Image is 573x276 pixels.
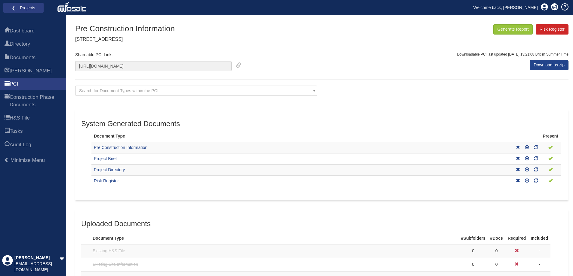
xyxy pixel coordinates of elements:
span: H&S File [5,115,10,122]
td: 0 [488,244,505,258]
th: #Docs [488,231,505,244]
span: Search for Document Types within the PCI [79,88,159,93]
p: [STREET_ADDRESS] [75,36,175,43]
div: Shareable PCI Link: [71,52,241,71]
td: - [528,244,550,258]
th: Required [505,231,528,244]
span: Minimize Menu [11,157,45,163]
span: HARI [5,68,10,75]
th: Document Type [90,231,405,244]
span: Audit Log [10,141,31,148]
span: Audit Log [5,141,10,149]
th: Present [541,131,561,142]
a: ❮ Projects [7,4,40,12]
a: Project Brief [94,156,117,161]
span: H&S File [10,114,30,122]
span: PCI [10,80,18,88]
span: Dashboard [5,28,10,35]
span: Minimize Menu [4,157,9,162]
td: 0 [459,244,488,258]
span: Directory [5,41,10,48]
th: Included [528,231,550,244]
span: PCI [5,81,10,88]
a: Welcome back, [PERSON_NAME] [469,3,542,12]
span: HARI [10,67,52,74]
span: Directory [10,41,30,48]
a: Download as zip [530,60,568,70]
img: logo_white.png [57,2,88,14]
button: Generate Report [493,24,532,35]
h1: Pre Construction Information [75,24,175,33]
td: 0 [488,258,505,271]
a: Pre Construction Information [94,145,147,150]
span: Tasks [5,128,10,135]
td: 0 [459,258,488,271]
span: Documents [10,54,35,61]
span: Construction Phase Documents [10,94,62,108]
a: Risk Register [94,178,119,183]
h3: Uploaded Documents [81,220,562,228]
th: Document Type [91,131,513,142]
a: Risk Register [536,24,568,35]
th: #Subfolders [459,231,488,244]
span: Documents [5,54,10,62]
td: - [528,258,550,271]
span: Dashboard [10,27,35,35]
div: [PERSON_NAME] [14,255,60,261]
p: Downloadable PCI last updated [DATE] 13:21:08 British Summer Time [457,52,568,57]
a: Project Directory [94,167,125,172]
span: Construction Phase Documents [5,94,10,109]
div: Profile [2,255,13,273]
div: [EMAIL_ADDRESS][DOMAIN_NAME] [14,261,60,273]
span: Tasks [10,128,23,135]
h3: System Generated Documents [81,120,562,128]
